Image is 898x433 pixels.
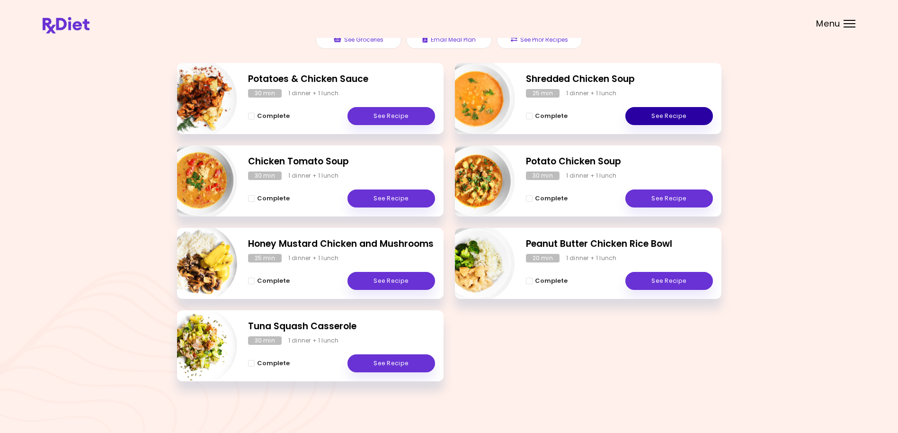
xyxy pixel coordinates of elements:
div: 1 dinner + 1 lunch [288,254,339,262]
button: Complete - Peanut Butter Chicken Rice Bowl [526,275,568,287]
h2: Tuna Squash Casserole [248,320,435,334]
a: See Recipe - Honey Mustard Chicken and Mushrooms [347,272,435,290]
img: Info - Potatoes & Chicken Sauce [159,59,237,138]
div: 25 min [248,254,282,262]
img: Info - Peanut Butter Chicken Rice Bowl [436,224,515,303]
span: Complete [257,360,290,367]
span: Complete [535,277,568,285]
h2: Chicken Tomato Soup [248,155,435,169]
div: 1 dinner + 1 lunch [566,254,617,262]
span: Complete [535,112,568,120]
div: 20 min [526,254,560,262]
a: See Recipe - Chicken Tomato Soup [347,189,435,207]
button: Complete - Chicken Tomato Soup [248,193,290,204]
button: Complete - Shredded Chicken Soup [526,110,568,122]
img: Info - Honey Mustard Chicken and Mushrooms [159,224,237,303]
img: Info - Chicken Tomato Soup [159,142,237,220]
span: Menu [816,19,840,28]
a: See Recipe - Potato Chicken Soup [625,189,713,207]
div: 25 min [526,89,560,98]
button: Complete - Honey Mustard Chicken and Mushrooms [248,275,290,287]
div: 1 dinner + 1 lunch [288,336,339,345]
button: Email Meal Plan [406,31,492,49]
button: Complete - Potato Chicken Soup [526,193,568,204]
img: Info - Potato Chicken Soup [436,142,515,220]
img: RxDiet [43,17,89,34]
button: See Prior Recipes [497,31,582,49]
img: Info - Tuna Squash Casserole [159,307,237,385]
a: See Recipe - Tuna Squash Casserole [347,354,435,372]
a: See Recipe - Peanut Butter Chicken Rice Bowl [625,272,713,290]
h2: Honey Mustard Chicken and Mushrooms [248,237,435,251]
div: 30 min [248,336,282,345]
span: Complete [535,195,568,202]
h2: Shredded Chicken Soup [526,72,713,86]
div: 1 dinner + 1 lunch [566,89,617,98]
div: 30 min [248,89,282,98]
img: Info - Shredded Chicken Soup [436,59,515,138]
button: Complete - Tuna Squash Casserole [248,358,290,369]
div: 1 dinner + 1 lunch [288,89,339,98]
div: 30 min [526,171,560,180]
div: 30 min [248,171,282,180]
div: 1 dinner + 1 lunch [566,171,617,180]
h2: Peanut Butter Chicken Rice Bowl [526,237,713,251]
button: Complete - Potatoes & Chicken Sauce [248,110,290,122]
span: Complete [257,195,290,202]
h2: Potatoes & Chicken Sauce [248,72,435,86]
button: See Groceries [316,31,401,49]
span: Complete [257,277,290,285]
a: See Recipe - Potatoes & Chicken Sauce [347,107,435,125]
a: See Recipe - Shredded Chicken Soup [625,107,713,125]
div: 1 dinner + 1 lunch [288,171,339,180]
span: Complete [257,112,290,120]
h2: Potato Chicken Soup [526,155,713,169]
